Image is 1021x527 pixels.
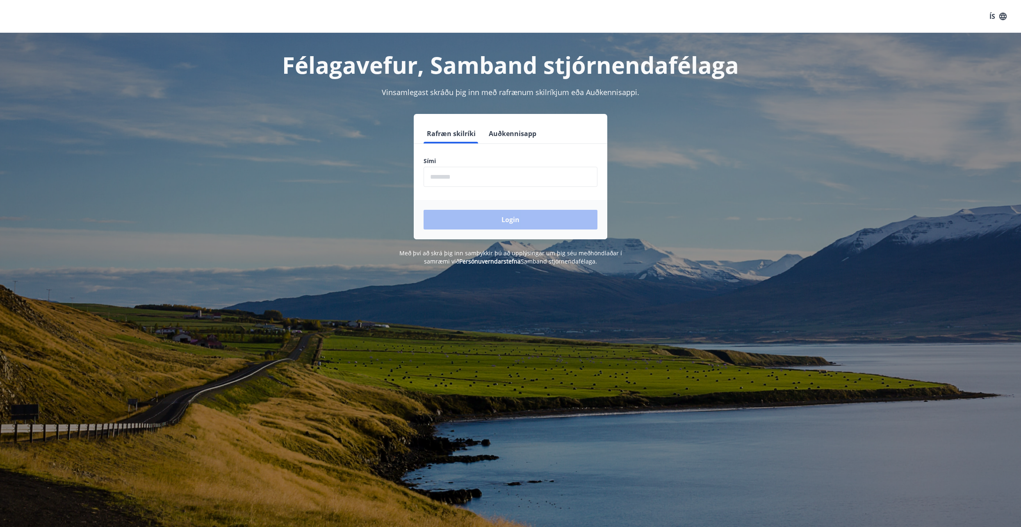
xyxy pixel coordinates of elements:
[424,157,597,165] label: Sími
[985,9,1011,24] button: ÍS
[225,49,796,80] h1: Félagavefur, Samband stjórnendafélaga
[485,124,540,143] button: Auðkennisapp
[399,249,622,265] span: Með því að skrá þig inn samþykkir þú að upplýsingar um þig séu meðhöndlaðar í samræmi við Samband...
[382,87,639,97] span: Vinsamlegast skráðu þig inn með rafrænum skilríkjum eða Auðkennisappi.
[459,257,521,265] a: Persónuverndarstefna
[424,124,479,143] button: Rafræn skilríki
